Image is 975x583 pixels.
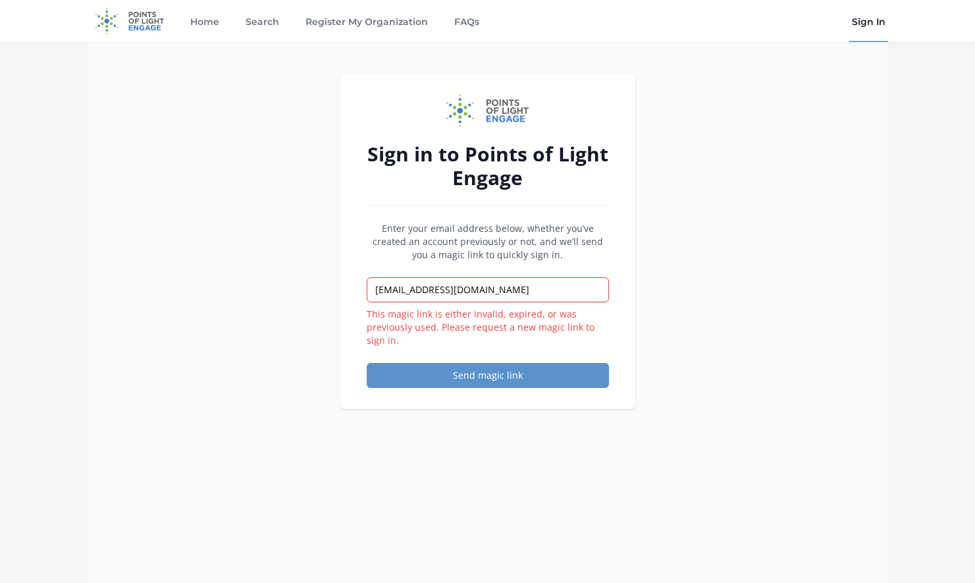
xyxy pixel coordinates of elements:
p: Enter your email address below, whether you’ve created an account previously or not, and we’ll se... [367,222,609,262]
p: This magic link is either invalid, expired, or was previously used. Please request a new magic li... [367,308,609,347]
h2: Sign in to Points of Light Engage [367,142,609,190]
button: Send magic link [367,363,609,388]
img: Points of Light Engage logo [446,95,529,126]
input: Email address [367,277,609,302]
